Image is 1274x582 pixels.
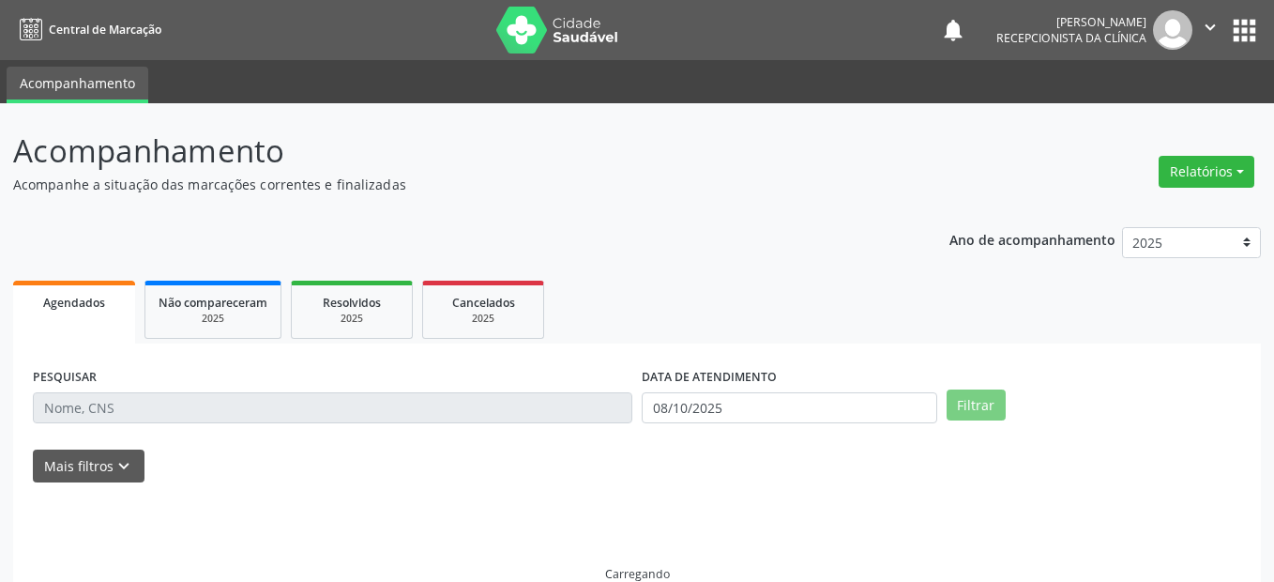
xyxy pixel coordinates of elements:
div: 2025 [305,312,399,326]
i: keyboard_arrow_down [114,456,134,477]
img: img [1153,10,1192,50]
a: Central de Marcação [13,14,161,45]
input: Selecione um intervalo [642,392,937,424]
span: Central de Marcação [49,22,161,38]
button: apps [1228,14,1261,47]
div: 2025 [159,312,267,326]
div: [PERSON_NAME] [996,14,1146,30]
button: Filtrar [947,390,1006,421]
button:  [1192,10,1228,50]
span: Não compareceram [159,295,267,311]
button: Mais filtroskeyboard_arrow_down [33,450,144,482]
p: Ano de acompanhamento [949,227,1115,251]
div: Carregando [605,566,670,582]
p: Acompanhamento [13,128,887,175]
span: Recepcionista da clínica [996,30,1146,46]
button: notifications [940,17,966,43]
a: Acompanhamento [7,67,148,103]
label: DATA DE ATENDIMENTO [642,363,777,392]
button: Relatórios [1159,156,1254,188]
input: Nome, CNS [33,392,632,424]
span: Resolvidos [323,295,381,311]
i:  [1200,17,1221,38]
label: PESQUISAR [33,363,97,392]
span: Agendados [43,295,105,311]
p: Acompanhe a situação das marcações correntes e finalizadas [13,175,887,194]
div: 2025 [436,312,530,326]
span: Cancelados [452,295,515,311]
